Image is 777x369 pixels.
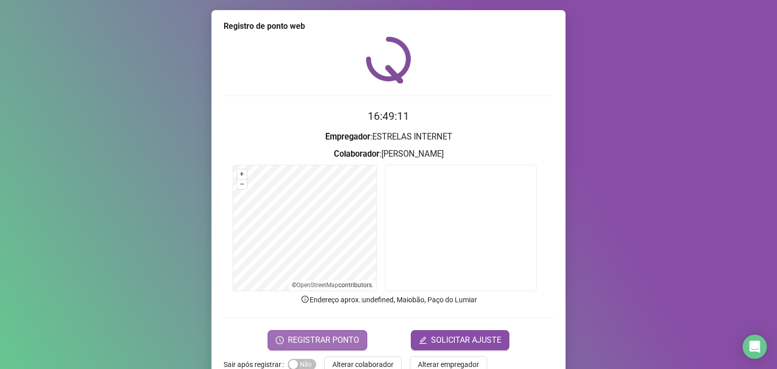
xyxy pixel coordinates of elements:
h3: : ESTRELAS INTERNET [224,130,553,144]
span: edit [419,336,427,344]
span: info-circle [300,295,310,304]
button: REGISTRAR PONTO [268,330,367,350]
button: + [237,169,247,179]
img: QRPoint [366,36,411,83]
div: Registro de ponto web [224,20,553,32]
li: © contributors. [292,282,373,289]
button: – [237,179,247,189]
h3: : [PERSON_NAME] [224,148,553,161]
strong: Empregador [325,132,370,142]
strong: Colaborador [334,149,379,159]
a: OpenStreetMap [296,282,338,289]
button: editSOLICITAR AJUSTE [411,330,509,350]
span: clock-circle [276,336,284,344]
p: Endereço aprox. : undefined, Maiobão, Paço do Lumiar [224,294,553,305]
span: REGISTRAR PONTO [288,334,359,346]
time: 16:49:11 [368,110,409,122]
span: SOLICITAR AJUSTE [431,334,501,346]
div: Open Intercom Messenger [743,335,767,359]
